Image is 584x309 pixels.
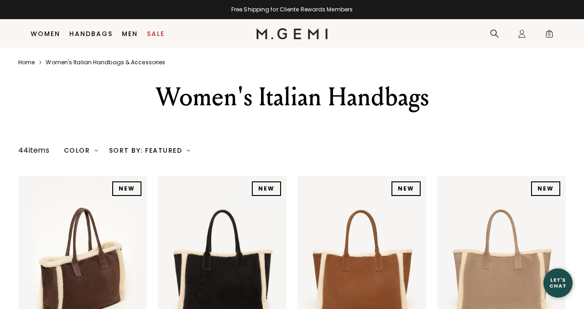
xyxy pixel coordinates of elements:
a: Women [31,30,60,37]
div: NEW [112,181,141,196]
div: NEW [391,181,421,196]
div: NEW [252,181,281,196]
div: Let's Chat [543,277,573,288]
div: NEW [531,181,560,196]
div: 44 items [18,145,49,156]
a: Handbags [69,30,113,37]
div: Color [64,147,98,154]
img: chevron-down.svg [187,149,190,152]
a: Men [122,30,138,37]
a: Sale [147,30,165,37]
div: Women's Italian Handbags [123,81,461,113]
div: Sort By: Featured [109,147,190,154]
img: M.Gemi [256,28,328,39]
a: Home [18,59,35,66]
img: chevron-down.svg [94,149,98,152]
span: 0 [545,31,554,40]
a: Women's italian handbags & accessories [46,59,165,66]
